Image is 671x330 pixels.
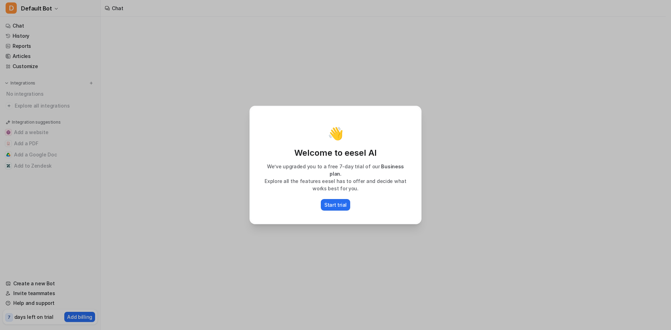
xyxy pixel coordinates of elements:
p: Start trial [324,201,347,208]
p: We’ve upgraded you to a free 7-day trial of our [258,163,413,177]
p: Welcome to eesel AI [258,147,413,159]
button: Start trial [321,199,350,211]
p: Explore all the features eesel has to offer and decide what works best for you. [258,177,413,192]
p: 👋 [328,126,344,140]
